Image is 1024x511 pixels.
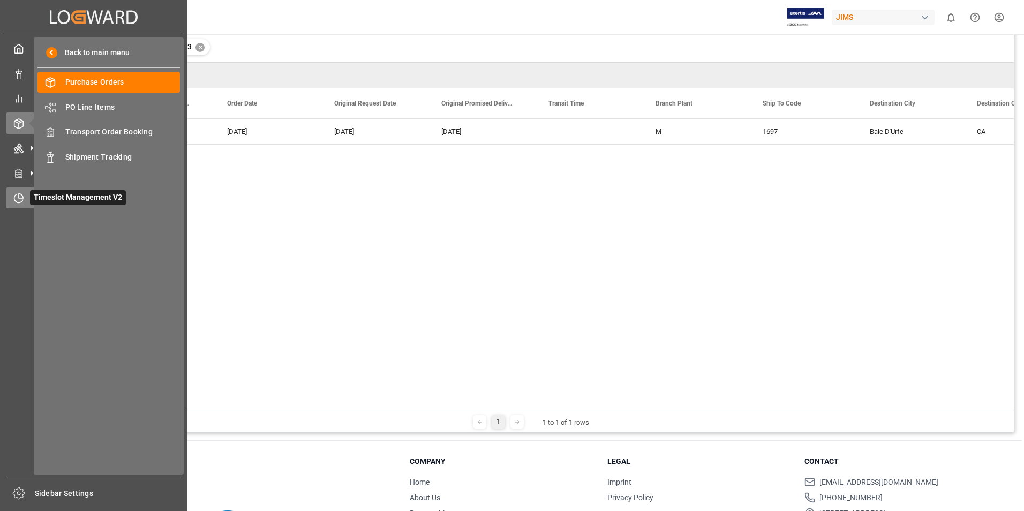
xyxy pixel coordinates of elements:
[6,187,182,208] a: Timeslot Management V2Timeslot Management V2
[35,488,183,499] span: Sidebar Settings
[607,478,631,486] a: Imprint
[321,119,428,144] div: [DATE]
[607,493,653,502] a: Privacy Policy
[65,102,180,113] span: PO Line Items
[750,119,857,144] div: 1697
[804,456,989,467] h3: Contact
[65,126,180,138] span: Transport Order Booking
[214,119,321,144] div: [DATE]
[227,100,257,107] span: Order Date
[441,100,513,107] span: Original Promised Delivery Date
[65,152,180,163] span: Shipment Tracking
[607,456,792,467] h3: Legal
[963,5,987,29] button: Help Center
[410,493,440,502] a: About Us
[334,100,396,107] span: Original Request Date
[37,72,180,93] a: Purchase Orders
[71,481,383,491] p: © 2025 Logward. All rights reserved.
[832,7,939,27] button: JIMS
[195,43,205,52] div: ✕
[939,5,963,29] button: show 0 new notifications
[548,100,584,107] span: Transit Time
[819,492,883,504] span: [PHONE_NUMBER]
[832,10,935,25] div: JIMS
[65,77,180,88] span: Purchase Orders
[763,100,801,107] span: Ship To Code
[71,491,383,500] p: Version 1.1.127
[37,146,180,167] a: Shipment Tracking
[37,96,180,117] a: PO Line Items
[410,478,430,486] a: Home
[543,417,589,428] div: 1 to 1 of 1 rows
[492,415,505,429] div: 1
[819,477,938,488] span: [EMAIL_ADDRESS][DOMAIN_NAME]
[6,38,182,59] a: My Cockpit
[870,100,915,107] span: Destination City
[428,119,536,144] div: [DATE]
[6,63,182,84] a: Data Management
[30,190,126,205] span: Timeslot Management V2
[787,8,824,27] img: Exertis%20JAM%20-%20Email%20Logo.jpg_1722504956.jpg
[37,122,180,142] a: Transport Order Booking
[857,119,964,144] div: Baie D'Urfe
[410,456,594,467] h3: Company
[656,100,692,107] span: Branch Plant
[643,119,750,144] div: M
[57,47,130,58] span: Back to main menu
